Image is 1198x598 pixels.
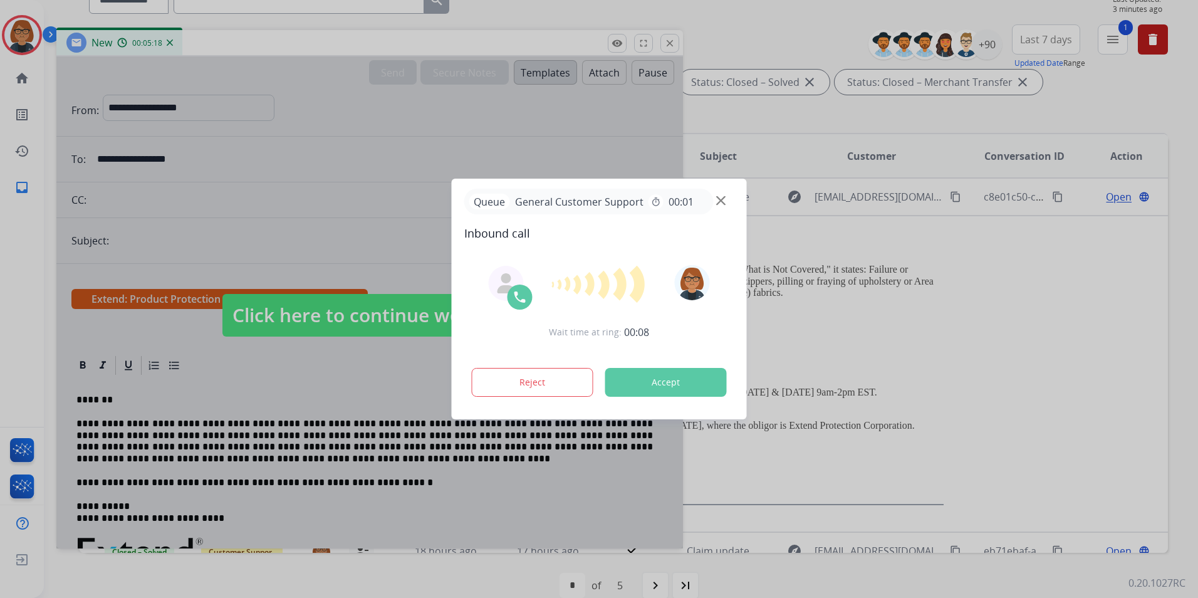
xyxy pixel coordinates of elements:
p: Queue [469,194,510,209]
span: General Customer Support [510,194,648,209]
img: close-button [716,196,726,206]
img: agent-avatar [496,273,516,293]
img: avatar [674,265,709,300]
p: 0.20.1027RC [1128,575,1185,590]
span: 00:01 [669,194,694,209]
button: Reject [472,368,593,397]
button: Accept [605,368,727,397]
span: Inbound call [464,224,734,242]
img: call-icon [513,290,528,305]
mat-icon: timer [651,197,661,207]
span: Wait time at ring: [549,326,622,338]
span: 00:08 [624,325,649,340]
